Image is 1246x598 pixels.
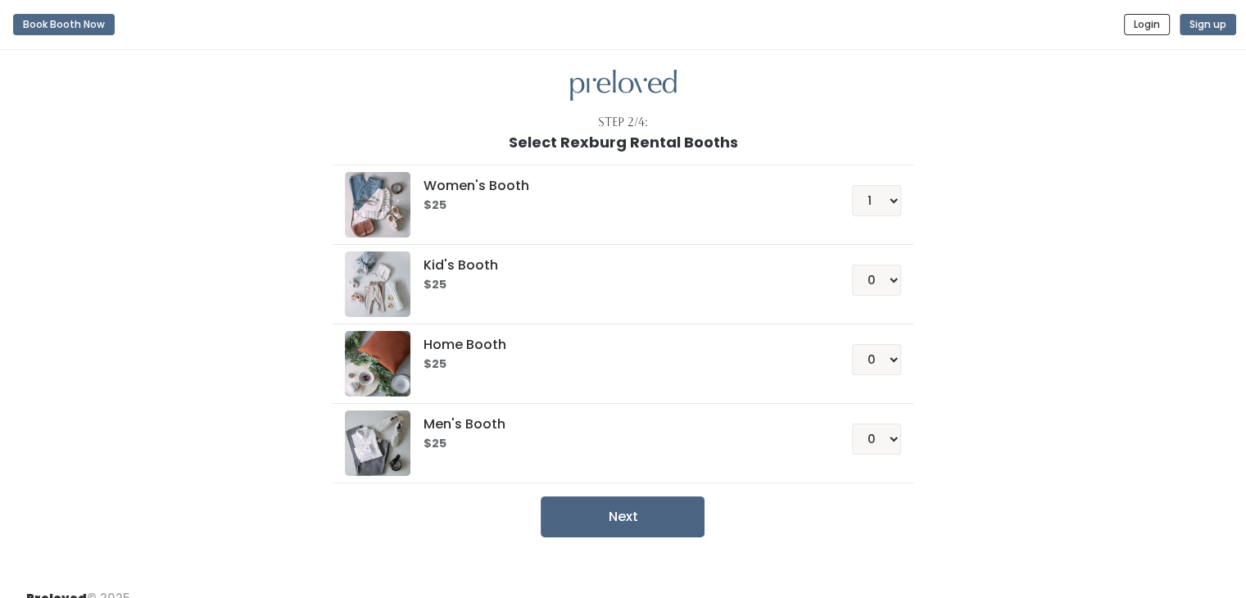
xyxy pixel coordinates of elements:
[1124,14,1170,35] button: Login
[424,437,813,451] h6: $25
[424,258,813,273] h5: Kid's Booth
[13,14,115,35] button: Book Booth Now
[424,358,813,371] h6: $25
[345,172,410,238] img: preloved logo
[13,7,115,43] a: Book Booth Now
[570,70,677,102] img: preloved logo
[424,279,813,292] h6: $25
[424,199,813,212] h6: $25
[345,251,410,317] img: preloved logo
[424,417,813,432] h5: Men's Booth
[345,410,410,476] img: preloved logo
[598,114,648,131] div: Step 2/4:
[424,179,813,193] h5: Women's Booth
[1180,14,1236,35] button: Sign up
[345,331,410,396] img: preloved logo
[424,338,813,352] h5: Home Booth
[509,134,738,151] h1: Select Rexburg Rental Booths
[541,496,705,537] button: Next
